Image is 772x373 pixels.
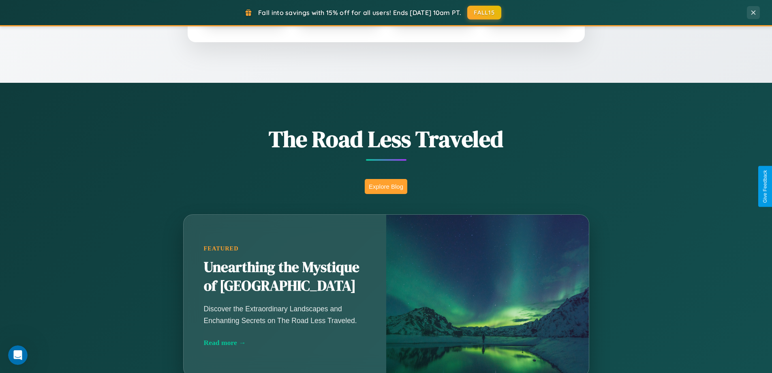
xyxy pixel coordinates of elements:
div: Featured [204,245,366,252]
iframe: Intercom live chat [8,345,28,365]
div: Give Feedback [762,170,768,203]
h1: The Road Less Traveled [143,123,629,155]
h2: Unearthing the Mystique of [GEOGRAPHIC_DATA] [204,258,366,295]
button: Explore Blog [365,179,407,194]
div: Read more → [204,339,366,347]
span: Fall into savings with 15% off for all users! Ends [DATE] 10am PT. [258,9,461,17]
p: Discover the Extraordinary Landscapes and Enchanting Secrets on The Road Less Traveled. [204,303,366,326]
button: FALL15 [467,6,501,19]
